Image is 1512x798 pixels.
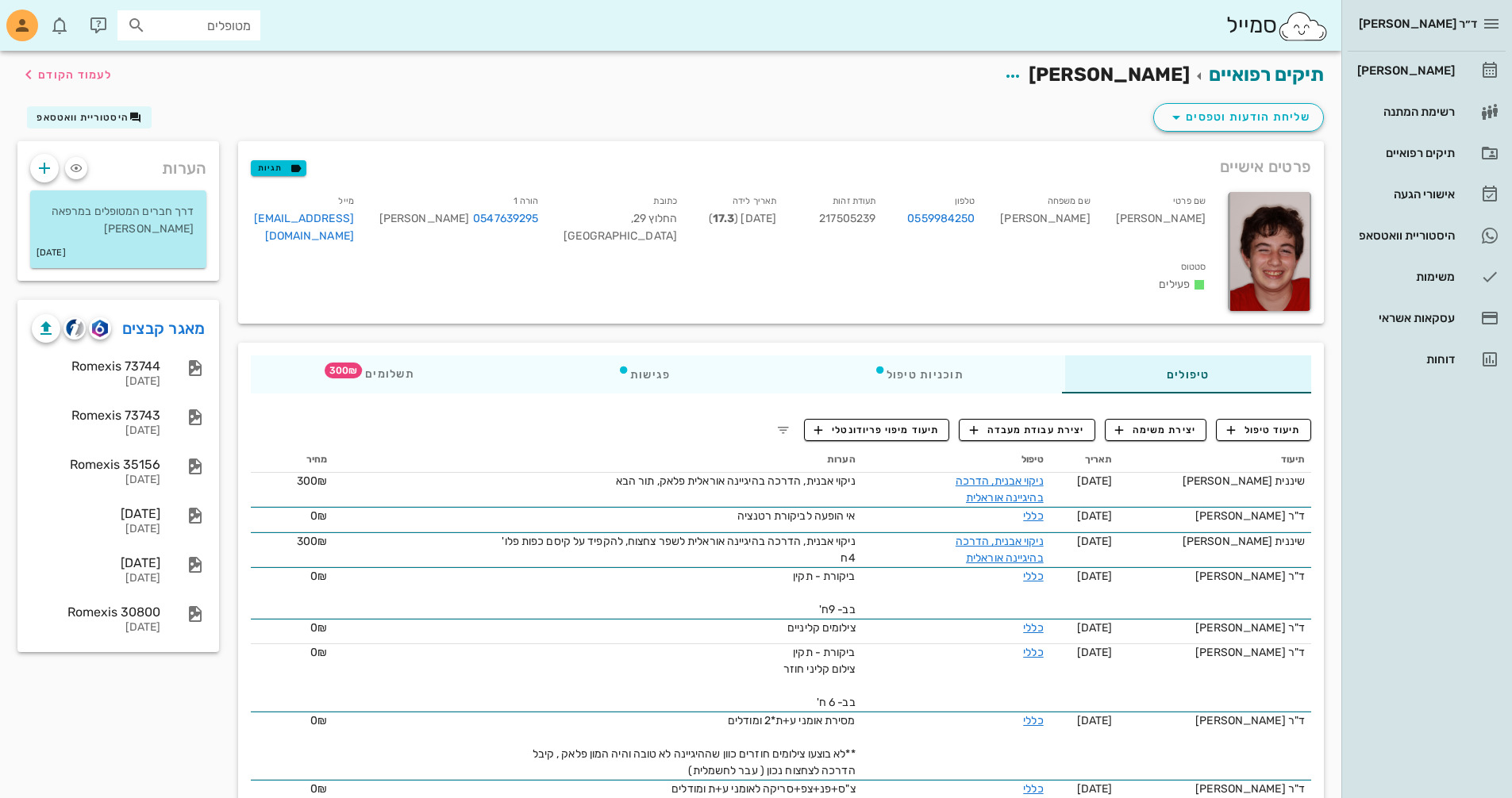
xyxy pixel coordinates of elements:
span: 0₪ [310,570,327,583]
small: כתובת [653,196,677,206]
button: תיעוד טיפול [1216,419,1311,441]
strong: 17.3 [713,212,734,225]
span: פעילים [1159,278,1190,291]
button: היסטוריית וואטסאפ [27,106,152,129]
span: ד״ר [PERSON_NAME] [1359,17,1477,31]
a: רשימת המתנה [1348,93,1506,131]
span: צילומים קליניים [787,621,856,635]
span: החלוץ 29 [631,212,677,225]
a: עסקאות אשראי [1348,299,1506,337]
span: תיעוד טיפול [1227,423,1301,437]
a: כללי [1023,509,1043,523]
a: [PERSON_NAME] [1348,52,1506,90]
a: מאגר קבצים [122,316,206,341]
button: cliniview logo [63,317,86,340]
div: Romexis 73744 [32,359,160,374]
span: אי הופעה לביקורת רטנציה [737,509,855,523]
a: כללי [1023,570,1043,583]
th: מחיר [251,447,333,473]
span: תיעוד מיפוי פריודונטלי [814,423,939,437]
span: תשלומים [352,369,414,380]
div: [PERSON_NAME] [987,189,1102,255]
div: [PERSON_NAME] [379,210,538,228]
div: [DATE] [32,474,160,487]
span: 0₪ [310,782,327,796]
a: 0547639295 [473,210,538,228]
span: 300₪ [297,535,327,548]
th: טיפול [862,447,1050,473]
a: כללי [1023,621,1043,635]
div: [PERSON_NAME] [1354,64,1455,77]
span: 0₪ [310,621,327,635]
div: סמייל [1226,9,1329,43]
span: ביקורת - תקין צילום קליני חוזר בב- 6 ח' [783,646,856,709]
small: שם משפחה [1048,196,1091,206]
a: דוחות [1348,340,1506,378]
span: [DATE] [1077,621,1113,635]
span: [DATE] [1077,714,1113,727]
div: ד"ר [PERSON_NAME] [1125,620,1305,636]
small: סטטוס [1181,262,1206,272]
div: שיננית [PERSON_NAME] [1125,533,1305,550]
div: ד"ר [PERSON_NAME] [1125,781,1305,797]
a: 0559984250 [907,210,975,228]
div: תוכניות טיפול [772,355,1065,393]
span: שליחת הודעות וטפסים [1167,108,1310,127]
span: 0₪ [310,509,327,523]
div: [DATE] [32,375,160,389]
span: יצירת משימה [1115,423,1196,437]
button: לעמוד הקודם [19,60,112,89]
span: [DATE] [1077,782,1113,796]
div: היסטוריית וואטסאפ [1354,229,1455,242]
div: Romexis 35156 [32,457,160,472]
button: שליחת הודעות וטפסים [1153,103,1324,132]
small: תאריך לידה [733,196,776,206]
div: הערות [17,141,219,187]
span: 300₪ [297,474,327,488]
div: שיננית [PERSON_NAME] [1125,473,1305,489]
span: תג [47,13,56,22]
a: [EMAIL_ADDRESS][DOMAIN_NAME] [254,212,354,243]
div: תיקים רפואיים [1354,147,1455,159]
span: פרטים אישיים [1220,154,1311,179]
img: cliniview logo [66,319,84,337]
span: יצירת עבודת מעבדה [970,423,1084,437]
a: כללי [1023,714,1043,727]
span: 0₪ [310,646,327,659]
div: [DATE] [32,555,160,570]
div: Romexis 73743 [32,408,160,423]
div: רשימת המתנה [1354,106,1455,118]
a: כללי [1023,646,1043,659]
button: תיעוד מיפוי פריודונטלי [804,419,950,441]
div: דוחות [1354,353,1455,366]
a: אישורי הגעה [1348,175,1506,213]
small: [DATE] [37,244,66,262]
span: [DATE] [1077,509,1113,523]
small: טלפון [955,196,975,206]
a: ניקוי אבנית, הדרכה בהיגיינה אוראלית [956,474,1044,505]
div: ד"ר [PERSON_NAME] [1125,508,1305,524]
div: טיפולים [1065,355,1311,393]
div: ד"ר [PERSON_NAME] [1125,568,1305,585]
a: משימות [1348,258,1506,296]
div: משימות [1354,270,1455,283]
a: היסטוריית וואטסאפ [1348,217,1506,255]
button: תגיות [251,160,306,176]
span: היסטוריית וואטסאפ [37,112,129,123]
small: שם פרטי [1173,196,1206,206]
div: פגישות [516,355,772,393]
span: [DATE] ( ) [709,212,776,225]
p: דרך חברים המטופלים במרפאה [PERSON_NAME] [43,203,194,238]
span: [DATE] [1077,570,1113,583]
a: כללי [1023,782,1043,796]
small: תעודת זהות [833,196,875,206]
a: תיקים רפואיים [1348,134,1506,172]
img: romexis logo [92,320,107,337]
span: ניקוי אבנית, הדרכה בהיגיינה אוראלית פלאק, תור הבא [616,474,856,488]
th: תיעוד [1118,447,1311,473]
span: [PERSON_NAME] [1029,63,1190,86]
span: ניקוי אבנית, הדרכה בהיגיינה אוראלית לשפר צחצוח, להקפיד על קיסם כפות פלו' 4ח [502,535,855,565]
span: לעמוד הקודם [38,68,112,82]
div: [DATE] [32,572,160,585]
div: [DATE] [32,424,160,438]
